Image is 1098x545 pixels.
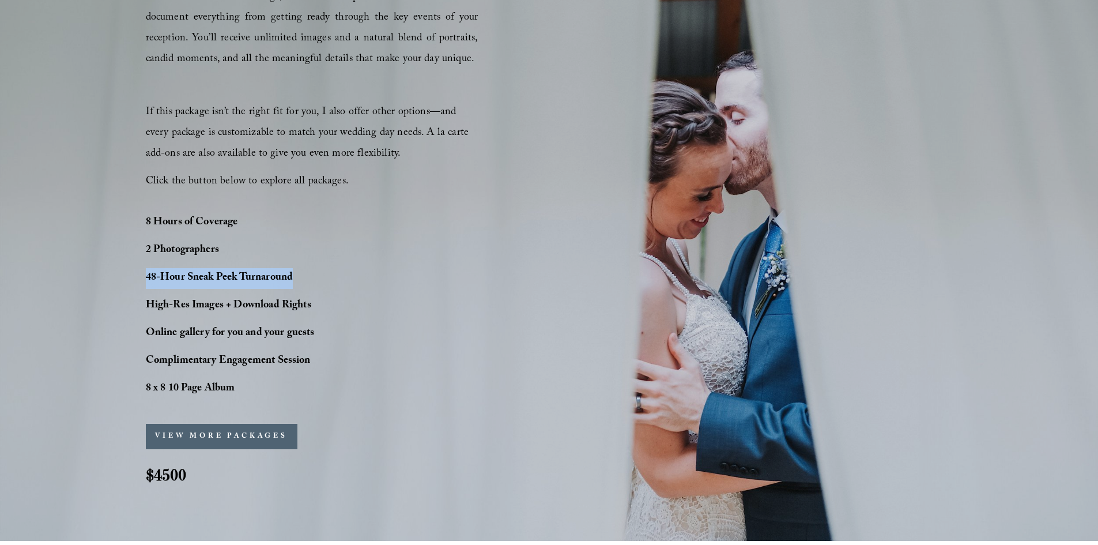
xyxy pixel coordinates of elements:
button: VIEW MORE PACKAGES [146,424,297,449]
span: Click the button below to explore all packages. [146,173,349,191]
strong: Complimentary Engagement Session [146,352,311,370]
span: If this package isn’t the right fit for you, I also offer other options—and every package is cust... [146,104,472,163]
strong: 8 Hours of Coverage [146,214,238,232]
strong: Online gallery for you and your guests [146,325,315,343]
strong: 48-Hour Sneak Peek Turnaround [146,269,293,287]
strong: $4500 [146,464,186,485]
strong: 8 x 8 10 Page Album [146,380,235,398]
strong: 2 Photographers [146,242,219,260]
strong: High-Res Images + Download Rights [146,297,311,315]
